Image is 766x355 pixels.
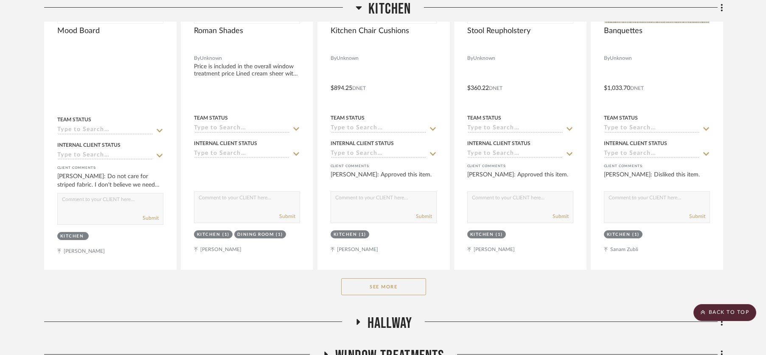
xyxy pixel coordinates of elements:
[194,26,243,36] span: Roman Shades
[496,232,503,238] div: (1)
[194,114,228,122] div: Team Status
[359,232,366,238] div: (1)
[194,54,200,62] span: By
[604,114,638,122] div: Team Status
[467,171,573,187] div: [PERSON_NAME]: Approved this item.
[604,150,700,158] input: Type to Search…
[693,304,756,321] scroll-to-top-button: BACK TO TOP
[334,232,357,238] div: Kitchen
[194,150,290,158] input: Type to Search…
[200,54,222,62] span: Unknown
[467,125,563,133] input: Type to Search…
[467,26,530,36] span: Stool Reupholstery
[331,140,394,147] div: Internal Client Status
[222,232,230,238] div: (1)
[331,26,409,36] span: Kitchen Chair Cushions
[331,150,426,158] input: Type to Search…
[143,214,159,222] button: Submit
[632,232,640,238] div: (1)
[57,172,163,189] div: [PERSON_NAME]: Do not care for striped fabric. I don't believe we need Roman shades in the kitche...
[467,150,563,158] input: Type to Search…
[610,54,632,62] span: Unknown
[604,125,700,133] input: Type to Search…
[470,232,494,238] div: Kitchen
[467,140,530,147] div: Internal Client Status
[194,125,290,133] input: Type to Search…
[553,212,569,220] button: Submit
[237,232,274,238] div: Dining Room
[337,54,359,62] span: Unknown
[604,171,710,187] div: [PERSON_NAME]: Disliked this item.
[60,233,84,240] div: Kitchen
[604,140,667,147] div: Internal Client Status
[341,278,426,295] button: See More
[473,54,495,62] span: Unknown
[279,212,295,220] button: Submit
[194,140,257,147] div: Internal Client Status
[57,152,153,160] input: Type to Search…
[57,116,91,123] div: Team Status
[331,171,437,187] div: [PERSON_NAME]: Approved this item.
[276,232,283,238] div: (1)
[197,232,221,238] div: Kitchen
[604,26,643,36] span: Banquettes
[331,54,337,62] span: By
[57,26,100,36] span: Mood Board
[607,232,631,238] div: Kitchen
[604,54,610,62] span: By
[57,141,121,149] div: Internal Client Status
[689,212,705,220] button: Submit
[331,114,365,122] div: Team Status
[416,212,432,220] button: Submit
[467,114,501,122] div: Team Status
[467,54,473,62] span: By
[331,125,426,133] input: Type to Search…
[368,314,412,333] span: Hallway
[57,126,153,134] input: Type to Search…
